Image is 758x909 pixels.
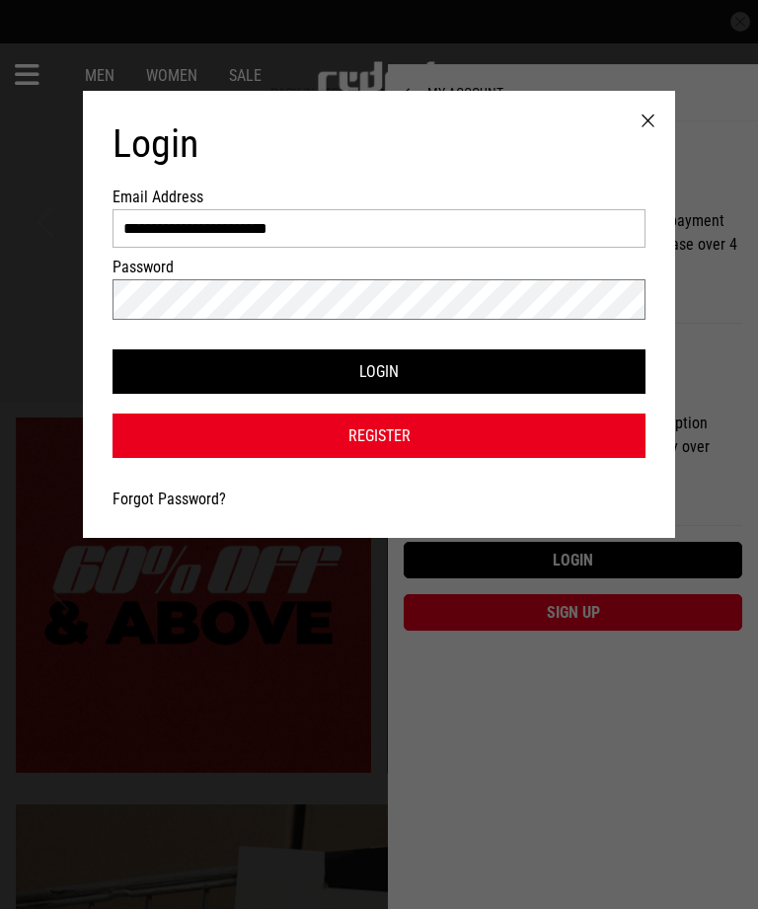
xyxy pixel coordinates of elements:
button: Login [113,349,645,394]
a: Register [113,414,645,458]
label: Email Address [113,188,645,206]
button: Open LiveChat chat widget [16,8,75,67]
a: Forgot Password? [113,490,226,508]
label: Password [113,258,645,276]
h1: Login [113,120,645,168]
